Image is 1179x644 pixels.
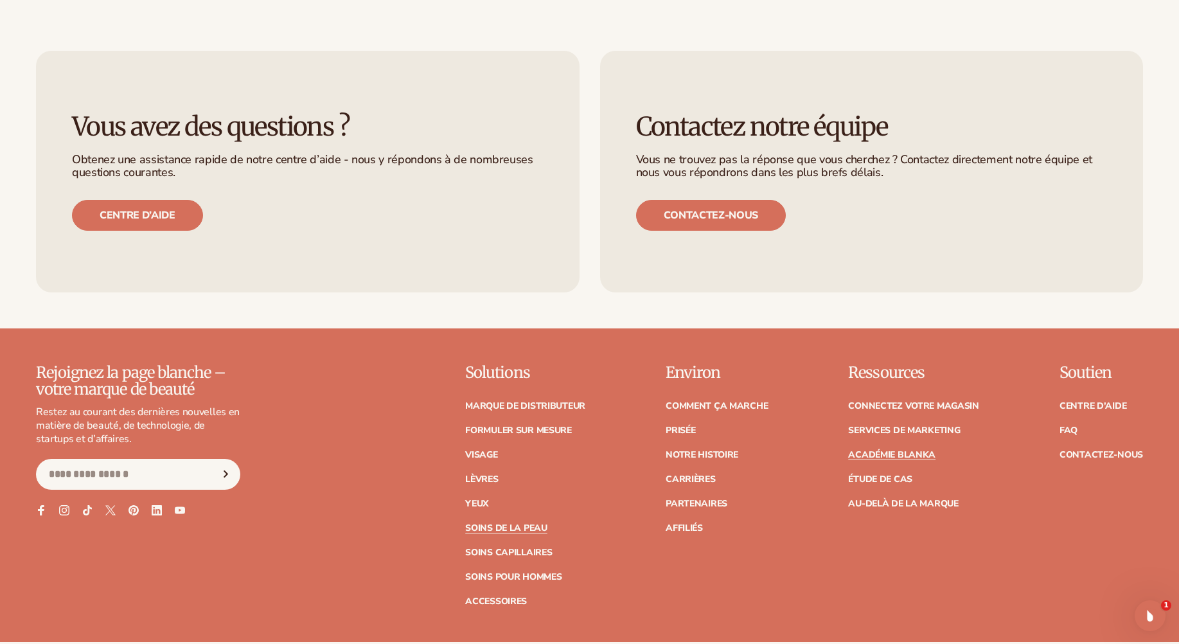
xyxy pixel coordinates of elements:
a: Prisée [666,426,695,435]
a: Lèvres [465,475,498,484]
a: Affiliés [666,524,703,533]
a: Centre d’aide [72,200,203,231]
a: Notre histoire [666,451,738,460]
a: Étude de cas [848,475,912,484]
a: Au-delà de la marque [848,499,958,508]
a: Connectez votre magasin [848,402,979,411]
a: Partenaires [666,499,727,508]
a: Visage [465,451,497,460]
font: Contactez-nous [664,210,759,220]
a: Académie Blanka [848,451,935,460]
a: Comment ça marche [666,402,768,411]
a: Contactez-nous [1059,451,1143,460]
p: Obtenez une assistance rapide de notre centre d’aide - nous y répondons à de nombreuses questions... [72,154,544,179]
font: Ressources [848,362,924,382]
p: Restez au courant des dernières nouvelles en matière de beauté, de technologie, de startups et d’... [36,406,240,445]
h3: Contactez notre équipe [636,112,1108,141]
a: Soins de la peau [465,524,547,533]
a: Soins pour hommes [465,573,562,582]
a: Carrières [666,475,715,484]
a: FAQ [1059,426,1077,435]
a: Centre d’aide [1059,402,1126,411]
a: Services de marketing [848,426,960,435]
iframe: Intercom live chat [1135,600,1166,631]
font: Environ [666,362,720,382]
p: Rejoignez la page blanche – votre marque de beauté [36,364,240,398]
a: Yeux [465,499,489,508]
a: Formuler sur mesure [465,426,572,435]
font: Centre d’aide [100,210,175,220]
p: Vous ne trouvez pas la réponse que vous cherchez ? Contactez directement notre équipe et nous vou... [636,154,1108,179]
a: Soins capillaires [465,548,552,557]
a: Marque de distributeur [465,402,585,411]
button: S’inscrire [211,459,240,490]
a: Accessoires [465,597,527,606]
h3: Vous avez des questions ? [72,112,544,141]
a: Contactez-nous [636,200,786,231]
font: Solutions [465,362,529,382]
span: 1 [1161,600,1171,611]
font: Soutien [1059,362,1112,382]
